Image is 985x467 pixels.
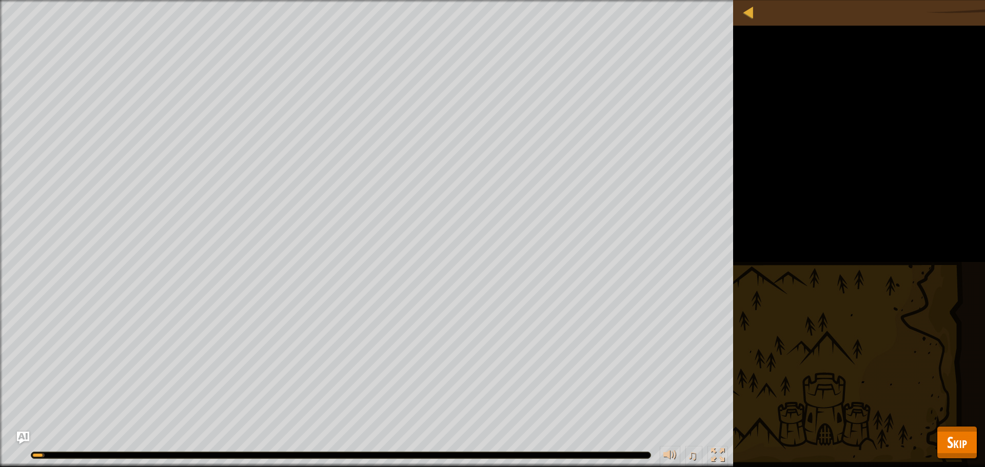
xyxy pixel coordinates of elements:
span: ♫ [687,448,698,463]
span: Skip [947,432,967,453]
button: Toggle fullscreen [707,446,728,467]
button: Skip [937,426,977,459]
button: Ask AI [17,432,29,444]
button: ♫ [685,446,703,467]
button: Adjust volume [660,446,680,467]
